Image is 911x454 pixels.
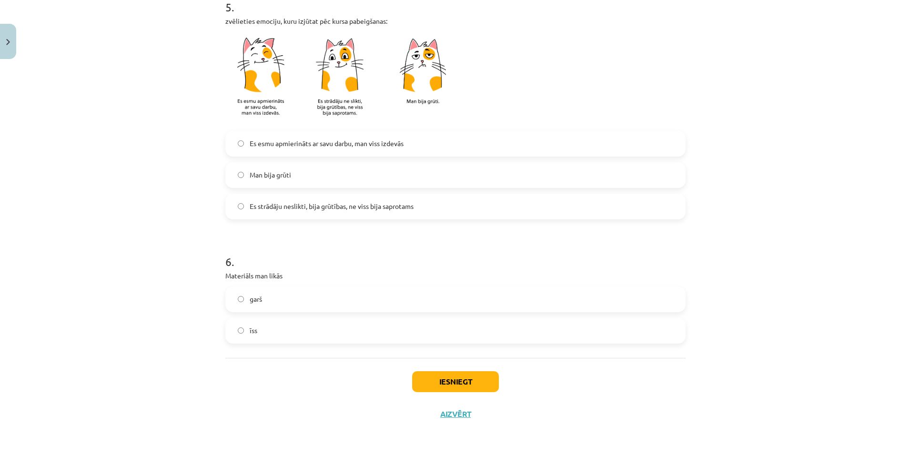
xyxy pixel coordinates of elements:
[250,170,291,180] span: Man bija grūti
[238,203,244,209] input: Es strādāju neslikti, bija grūtības, ne viss bija saprotams
[238,140,244,147] input: Es esmu apmierināts ar savu darbu, man viss izdevās
[250,326,257,336] span: īss
[6,39,10,45] img: icon-close-lesson-0947bae3869378f0d4975bcd49f059093ad1ed9edebbc8119c70593378902aed.svg
[238,172,244,178] input: Man bija grūti
[250,201,414,211] span: Es strādāju neslikti, bija grūtības, ne viss bija saprotams
[225,16,686,26] p: zvēlieties emociju, kuru izjūtat pēc kursa pabeigšanas:
[412,371,499,392] button: Iesniegt
[250,294,262,304] span: garš
[437,409,474,419] button: Aizvērt
[225,271,686,281] p: Materiāls man likās
[225,238,686,268] h1: 6 .
[238,296,244,302] input: garš
[250,138,404,148] span: Es esmu apmierināts ar savu darbu, man viss izdevās
[238,327,244,334] input: īss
